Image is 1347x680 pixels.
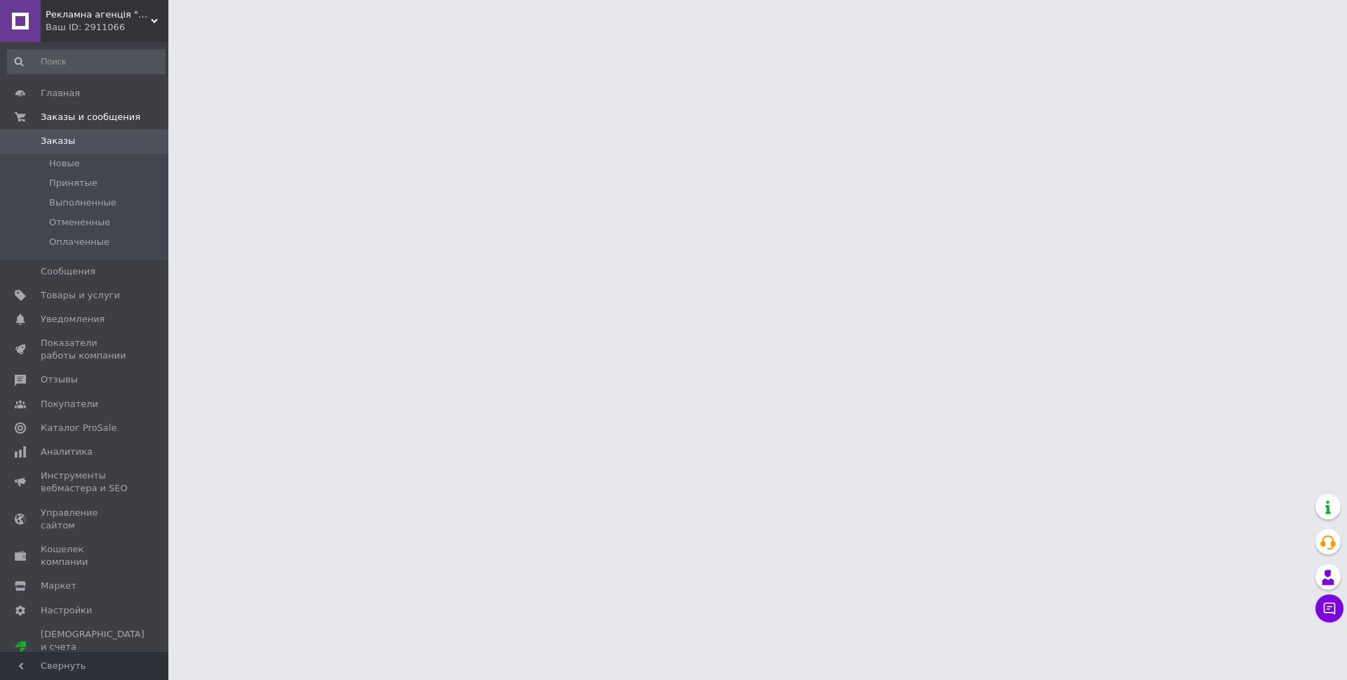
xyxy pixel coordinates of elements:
span: Отзывы [41,373,78,386]
span: Новые [49,157,80,170]
input: Поиск [7,49,166,74]
span: Оплаченные [49,236,109,248]
span: Покупатели [41,398,98,411]
span: Сообщения [41,265,95,278]
span: Маркет [41,580,76,592]
div: Ваш ID: 2911066 [46,21,168,34]
span: Выполненные [49,196,116,209]
span: Отмененные [49,216,110,229]
span: Товары и услуги [41,289,120,302]
span: Уведомления [41,313,105,326]
span: Кошелек компании [41,543,130,568]
button: Чат с покупателем [1315,594,1343,622]
span: Принятые [49,177,98,189]
span: [DEMOGRAPHIC_DATA] и счета [41,628,145,667]
span: Каталог ProSale [41,422,116,434]
span: Показатели работы компании [41,337,130,362]
span: Заказы и сообщения [41,111,140,124]
span: Главная [41,87,80,100]
span: Управление сайтом [41,507,130,532]
span: Рекламна агенція "VLAD" [46,8,151,21]
span: Аналитика [41,446,93,458]
span: Настройки [41,604,92,617]
span: Заказы [41,135,75,147]
span: Инструменты вебмастера и SEO [41,469,130,495]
